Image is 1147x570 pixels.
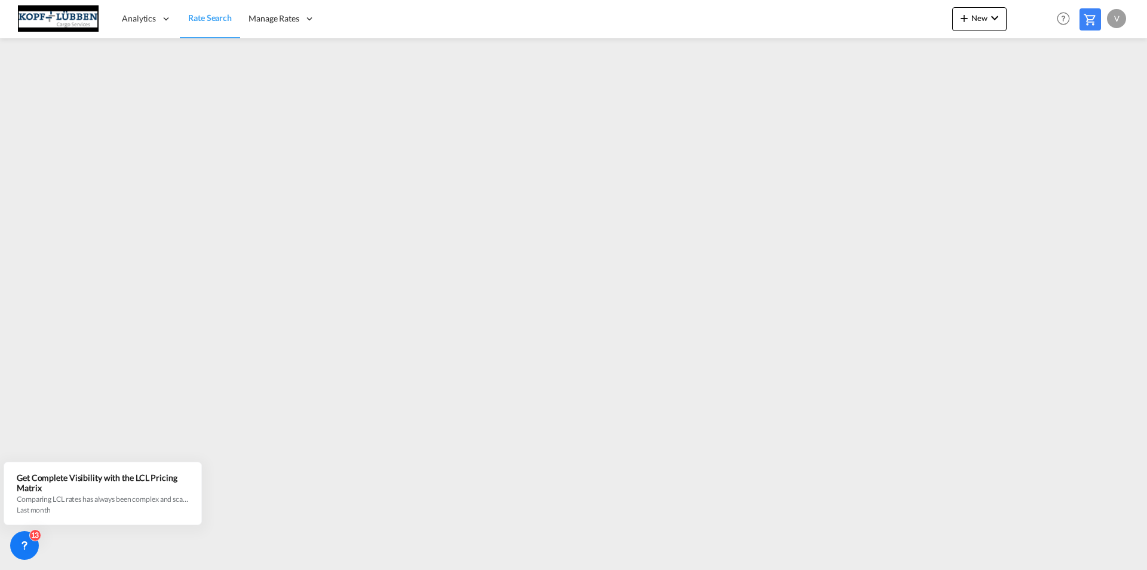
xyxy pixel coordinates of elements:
span: Rate Search [188,13,232,23]
span: New [957,13,1002,23]
div: Help [1053,8,1079,30]
img: 25cf3bb0aafc11ee9c4fdbd399af7748.JPG [18,5,99,32]
div: v [1107,9,1126,28]
span: Manage Rates [249,13,299,25]
span: Help [1053,8,1074,29]
md-icon: icon-plus 400-fg [957,11,971,25]
span: Analytics [122,13,156,25]
md-icon: icon-chevron-down [987,11,1002,25]
button: icon-plus 400-fgNewicon-chevron-down [952,7,1007,31]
